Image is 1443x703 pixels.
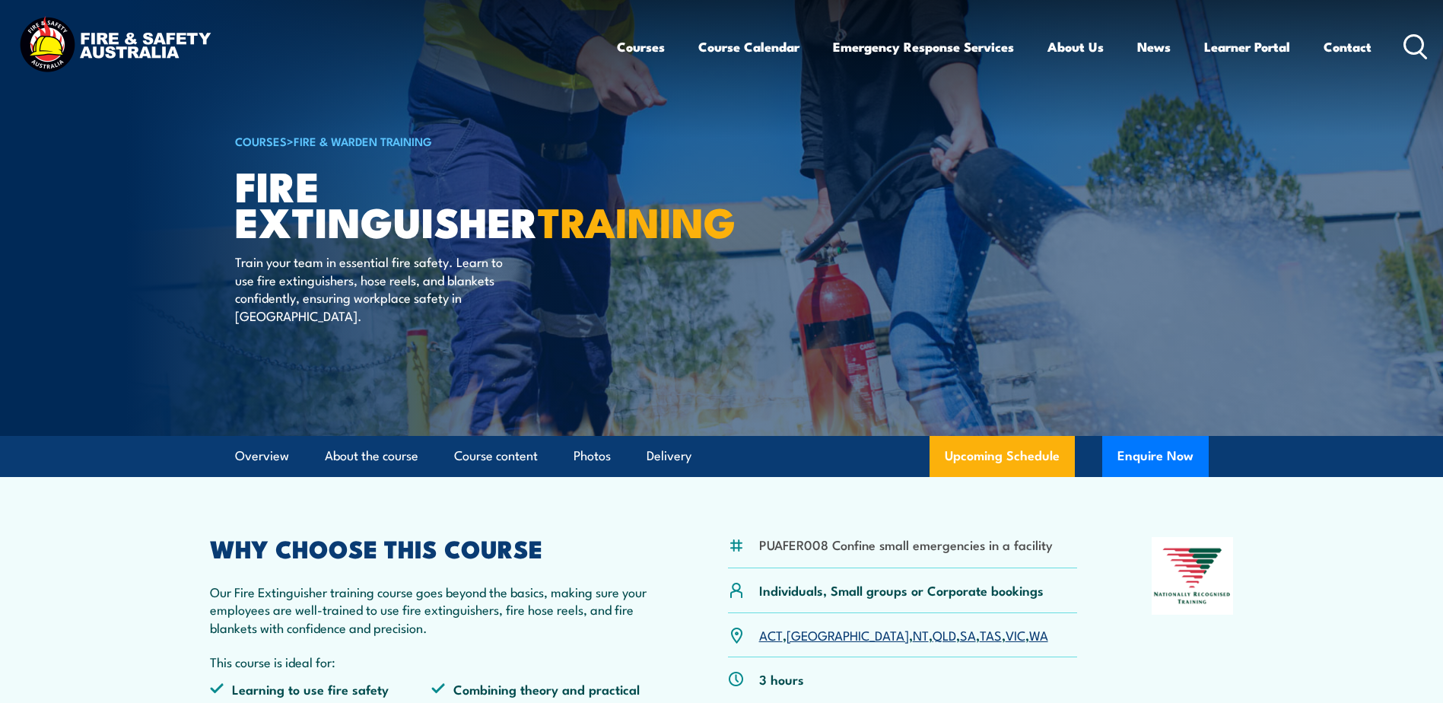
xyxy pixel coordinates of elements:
[1047,27,1104,67] a: About Us
[1102,436,1209,477] button: Enquire Now
[210,583,654,636] p: Our Fire Extinguisher training course goes beyond the basics, making sure your employees are well...
[294,132,432,149] a: Fire & Warden Training
[574,436,611,476] a: Photos
[325,436,418,476] a: About the course
[759,670,804,688] p: 3 hours
[235,253,513,324] p: Train your team in essential fire safety. Learn to use fire extinguishers, hose reels, and blanke...
[235,132,611,150] h6: >
[759,625,783,644] a: ACT
[454,436,538,476] a: Course content
[210,537,654,558] h2: WHY CHOOSE THIS COURSE
[960,625,976,644] a: SA
[833,27,1014,67] a: Emergency Response Services
[235,167,611,238] h1: Fire Extinguisher
[538,189,736,252] strong: TRAINING
[1137,27,1171,67] a: News
[617,27,665,67] a: Courses
[980,625,1002,644] a: TAS
[1324,27,1371,67] a: Contact
[787,625,909,644] a: [GEOGRAPHIC_DATA]
[913,625,929,644] a: NT
[235,436,289,476] a: Overview
[235,132,287,149] a: COURSES
[759,626,1048,644] p: , , , , , , ,
[1006,625,1025,644] a: VIC
[930,436,1075,477] a: Upcoming Schedule
[759,536,1053,553] li: PUAFER008 Confine small emergencies in a facility
[647,436,691,476] a: Delivery
[933,625,956,644] a: QLD
[759,581,1044,599] p: Individuals, Small groups or Corporate bookings
[1029,625,1048,644] a: WA
[698,27,799,67] a: Course Calendar
[1152,537,1234,615] img: Nationally Recognised Training logo.
[1204,27,1290,67] a: Learner Portal
[210,653,654,670] p: This course is ideal for:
